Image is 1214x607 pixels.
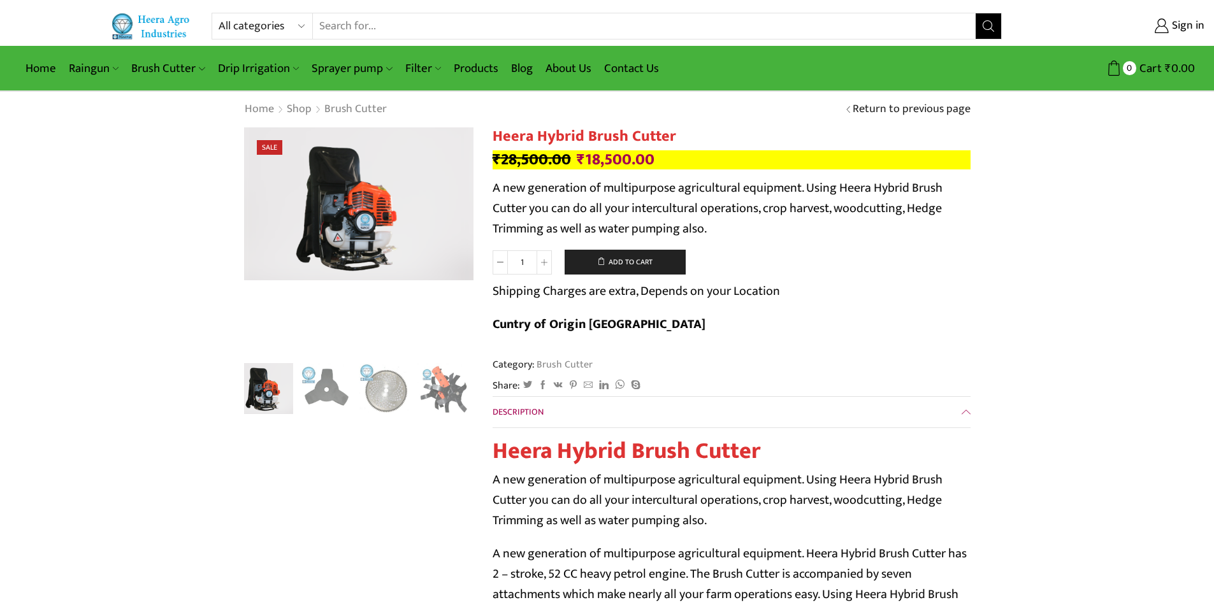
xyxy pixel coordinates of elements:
[286,101,312,118] a: Shop
[1123,61,1136,75] span: 0
[1165,59,1195,78] bdi: 0.00
[493,146,571,173] bdi: 28,500.00
[1015,57,1195,80] a: 0 Cart ₹0.00
[417,363,470,416] a: 13
[417,363,470,414] li: 4 / 10
[257,140,282,155] span: Sale
[577,146,585,173] span: ₹
[493,397,971,427] a: Description
[244,127,473,280] div: 1 / 10
[976,13,1001,39] button: Search button
[447,54,505,83] a: Products
[241,361,294,414] a: Heera Brush Cutter
[399,54,447,83] a: Filter
[493,438,971,465] h1: Heera Hybrid Brush Cutter
[324,101,387,118] a: Brush Cutter
[493,178,971,239] p: A new generation of multipurpose agricultural equipment. Using Heera Hybrid Brush Cutter you can ...
[313,13,976,39] input: Search for...
[1136,60,1162,77] span: Cart
[493,146,501,173] span: ₹
[359,363,412,414] li: 3 / 10
[493,357,593,372] span: Category:
[417,363,470,416] img: WEEDER
[212,54,305,83] a: Drip Irrigation
[244,127,473,280] img: Heera Brush Cutter
[493,469,971,531] p: A new generation of multipurpose agricultural equipment. Using Heera Hybrid Brush Cutter you can ...
[1165,59,1171,78] span: ₹
[244,101,275,118] a: Home
[577,146,654,173] bdi: 18,500.00
[565,250,686,275] button: Add to cart
[493,378,520,393] span: Share:
[539,54,598,83] a: About Us
[300,363,352,414] li: 2 / 10
[1021,15,1204,38] a: Sign in
[493,281,780,301] p: Shipping Charges are extra, Depends on your Location
[853,101,971,118] a: Return to previous page
[598,54,665,83] a: Contact Us
[305,54,398,83] a: Sprayer pump
[493,404,544,419] span: Description
[535,356,593,373] a: Brush Cutter
[300,363,352,416] a: 14
[508,250,537,275] input: Product quantity
[505,54,539,83] a: Blog
[359,363,412,416] a: 15
[62,54,125,83] a: Raingun
[1169,18,1204,34] span: Sign in
[493,313,705,335] b: Cuntry of Origin [GEOGRAPHIC_DATA]
[241,363,294,414] li: 1 / 10
[493,127,971,146] h1: Heera Hybrid Brush Cutter
[125,54,211,83] a: Brush Cutter
[244,101,387,118] nav: Breadcrumb
[19,54,62,83] a: Home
